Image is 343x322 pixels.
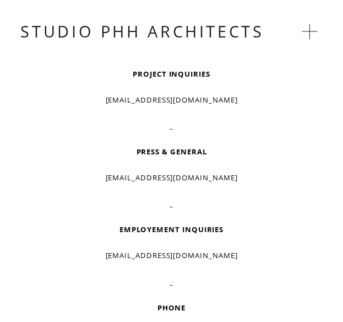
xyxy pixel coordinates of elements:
p: _ [20,273,322,291]
p: [EMAIL_ADDRESS][DOMAIN_NAME] [20,246,322,265]
strong: PRESS & GENERAL [137,147,207,157]
strong: EMPLOYEMENT INQUIRIES [119,224,224,234]
p: _ [20,117,322,135]
p: _ [20,195,322,213]
a: STUDIO PHH ARCHITECTS [20,20,264,42]
p: [EMAIL_ADDRESS][DOMAIN_NAME] [20,169,322,187]
strong: PROJECT INQUIRIES [133,69,210,79]
strong: PHONE [157,303,186,313]
p: [EMAIL_ADDRESS][DOMAIN_NAME] [20,91,322,109]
